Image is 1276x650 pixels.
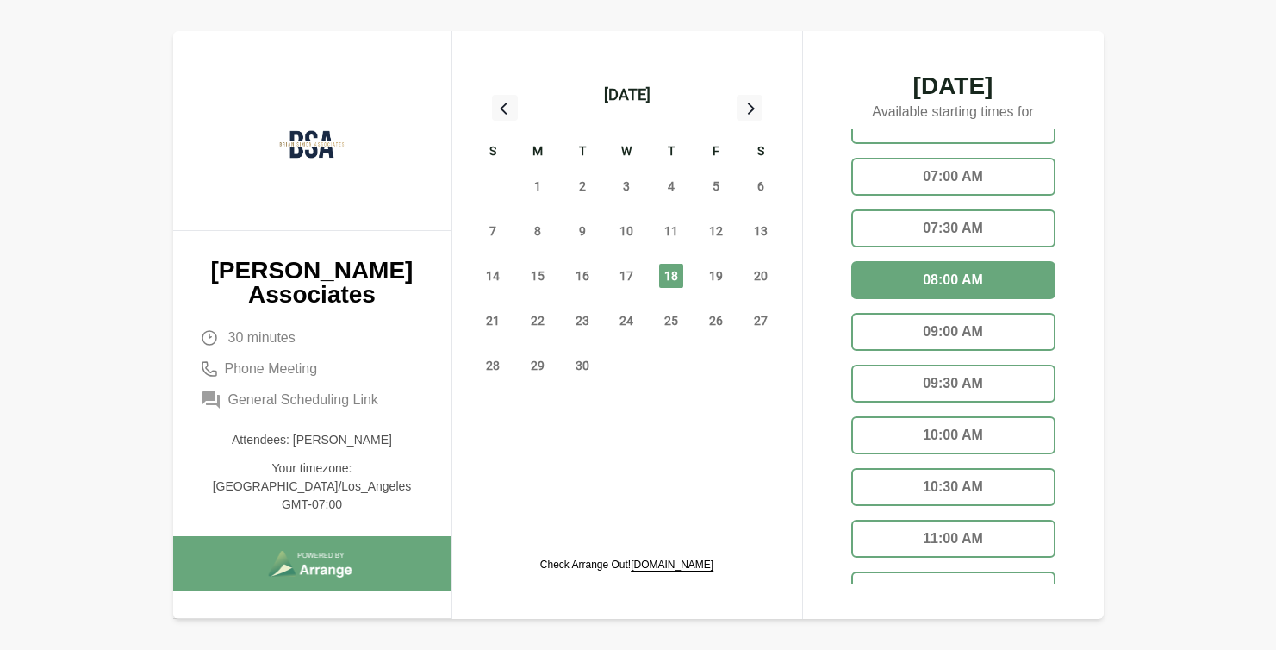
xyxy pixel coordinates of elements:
[526,353,550,378] span: Monday, September 29, 2025
[605,141,650,164] div: W
[851,468,1055,506] div: 10:30 AM
[570,219,594,243] span: Tuesday, September 9, 2025
[481,264,505,288] span: Sunday, September 14, 2025
[570,309,594,333] span: Tuesday, September 23, 2025
[694,141,738,164] div: F
[851,416,1055,454] div: 10:00 AM
[526,219,550,243] span: Monday, September 8, 2025
[228,390,378,410] span: General Scheduling Link
[570,174,594,198] span: Tuesday, September 2, 2025
[570,264,594,288] span: Tuesday, September 16, 2025
[659,264,683,288] span: Thursday, September 18, 2025
[749,174,773,198] span: Saturday, September 6, 2025
[704,219,728,243] span: Friday, September 12, 2025
[704,309,728,333] span: Friday, September 26, 2025
[614,219,638,243] span: Wednesday, September 10, 2025
[526,174,550,198] span: Monday, September 1, 2025
[851,365,1055,403] div: 09:30 AM
[228,328,296,348] span: 30 minutes
[749,309,773,333] span: Saturday, September 27, 2025
[631,559,713,571] a: [DOMAIN_NAME]
[851,572,1055,609] div: 11:30 AM
[738,141,783,164] div: S
[851,158,1055,196] div: 07:00 AM
[851,313,1055,351] div: 09:00 AM
[837,74,1069,98] span: [DATE]
[851,520,1055,558] div: 11:00 AM
[201,259,424,307] p: [PERSON_NAME] Associates
[851,261,1055,299] div: 08:00 AM
[749,219,773,243] span: Saturday, September 13, 2025
[704,264,728,288] span: Friday, September 19, 2025
[471,141,516,164] div: S
[614,309,638,333] span: Wednesday, September 24, 2025
[851,209,1055,247] div: 07:30 AM
[515,141,560,164] div: M
[659,174,683,198] span: Thursday, September 4, 2025
[201,459,424,514] p: Your timezone: [GEOGRAPHIC_DATA]/Los_Angeles GMT-07:00
[614,264,638,288] span: Wednesday, September 17, 2025
[481,219,505,243] span: Sunday, September 7, 2025
[225,359,318,379] span: Phone Meeting
[614,174,638,198] span: Wednesday, September 3, 2025
[481,309,505,333] span: Sunday, September 21, 2025
[481,353,505,378] span: Sunday, September 28, 2025
[526,309,550,333] span: Monday, September 22, 2025
[704,174,728,198] span: Friday, September 5, 2025
[526,264,550,288] span: Monday, September 15, 2025
[659,309,683,333] span: Thursday, September 25, 2025
[201,431,424,449] p: Attendees: [PERSON_NAME]
[749,264,773,288] span: Saturday, September 20, 2025
[540,558,713,572] p: Check Arrange Out!
[604,83,650,107] div: [DATE]
[570,353,594,378] span: Tuesday, September 30, 2025
[837,98,1069,129] p: Available starting times for
[560,141,605,164] div: T
[649,141,694,164] div: T
[659,219,683,243] span: Thursday, September 11, 2025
